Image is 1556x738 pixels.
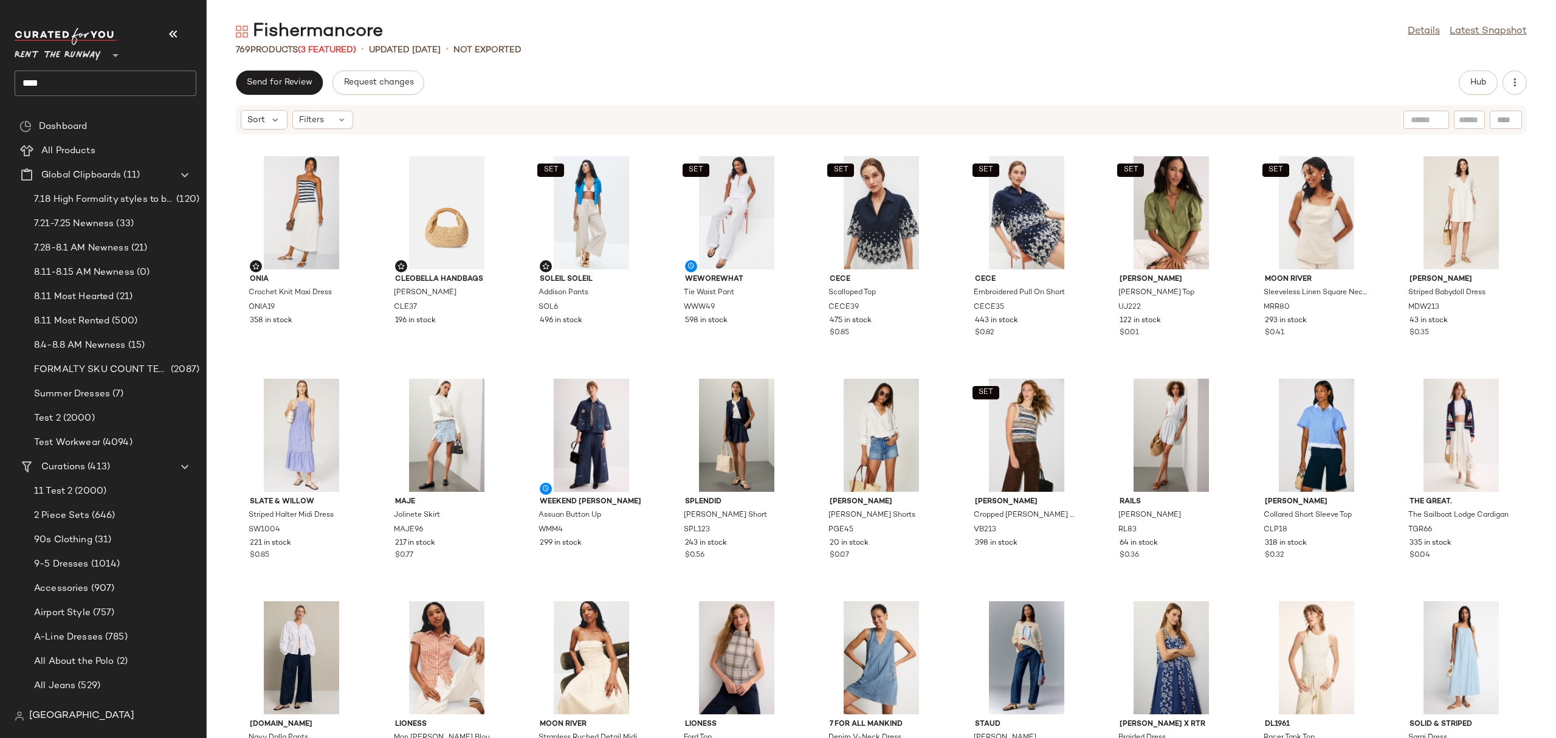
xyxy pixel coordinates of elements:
[395,497,498,508] span: Maje
[540,316,582,326] span: 496 in stock
[249,302,275,313] span: ONIA19
[114,655,128,669] span: (2)
[1410,316,1448,326] span: 43 in stock
[34,339,126,353] span: 8.4-8.8 AM Newness
[34,557,89,571] span: 9-5 Dresses
[1110,601,1233,714] img: EDC53.jpg
[1120,550,1139,561] span: $0.36
[1408,24,1440,39] a: Details
[89,509,115,523] span: (646)
[820,156,943,269] img: CECE39.jpg
[688,166,703,174] span: SET
[684,510,767,521] span: [PERSON_NAME] Short
[34,314,109,328] span: 8.11 Most Rented
[1255,379,1378,492] img: CLP18.jpg
[398,263,405,270] img: svg%3e
[1265,328,1284,339] span: $0.41
[1410,719,1513,730] span: Solid & Striped
[34,703,137,717] span: Alternative Prom Looks
[85,460,110,474] span: (413)
[830,328,849,339] span: $0.85
[394,288,456,298] span: [PERSON_NAME]
[1408,302,1439,313] span: MDW213
[236,26,248,38] img: svg%3e
[1470,78,1487,88] span: Hub
[250,550,269,561] span: $0.85
[1262,164,1289,177] button: SET
[15,711,24,721] img: svg%3e
[1120,328,1139,339] span: $0.01
[34,533,92,547] span: 90s Clothing
[240,601,363,714] img: LAA3.jpg
[1110,379,1233,492] img: RL83.jpg
[34,217,114,231] span: 7.21-7.25 Newness
[975,538,1017,549] span: 398 in stock
[685,719,788,730] span: Lioness
[828,302,859,313] span: CECE39
[34,387,110,401] span: Summer Dresses
[250,719,353,730] span: [DOMAIN_NAME]
[830,538,869,549] span: 20 in stock
[41,168,121,182] span: Global Clipboards
[539,525,563,536] span: WMM4
[236,46,250,55] span: 769
[110,387,123,401] span: (7)
[830,497,933,508] span: [PERSON_NAME]
[542,263,549,270] img: svg%3e
[685,274,788,285] span: WEWOREWHAT
[974,288,1065,298] span: Embroidered Pull On Short
[1408,288,1485,298] span: Striped Babydoll Dress
[1265,497,1368,508] span: [PERSON_NAME]
[685,316,728,326] span: 598 in stock
[975,316,1018,326] span: 443 in stock
[121,168,140,182] span: (11)
[540,719,643,730] span: Moon River
[114,290,133,304] span: (21)
[250,538,291,549] span: 221 in stock
[543,166,558,174] span: SET
[975,328,994,339] span: $0.82
[830,550,849,561] span: $0.07
[1117,164,1144,177] button: SET
[1408,510,1509,521] span: The Sailboat Lodge Cardigan
[89,582,115,596] span: (907)
[975,719,1078,730] span: Staud
[343,78,413,88] span: Request changes
[34,241,129,255] span: 7.28-8.1 AM Newness
[827,164,854,177] button: SET
[249,288,332,298] span: Crochet Knit Maxi Dress
[246,78,312,88] span: Send for Review
[385,379,508,492] img: MAJE96.jpg
[1265,719,1368,730] span: DL1961
[530,379,653,492] img: WMM4.jpg
[236,44,356,57] div: Products
[1410,538,1451,549] span: 335 in stock
[34,363,168,377] span: FORMALTY SKU COUNT TEST
[39,120,87,134] span: Dashboard
[1400,379,1523,492] img: TGR66.jpg
[129,241,148,255] span: (21)
[540,274,643,285] span: Soleil Soleil
[369,44,441,57] p: updated [DATE]
[114,217,134,231] span: (33)
[1265,550,1284,561] span: $0.32
[34,679,75,693] span: All Jeans
[965,601,1088,714] img: STD143.jpg
[250,274,353,285] span: Onia
[395,316,436,326] span: 196 in stock
[247,114,265,126] span: Sort
[126,339,145,353] span: (15)
[446,43,449,57] span: •
[539,288,588,298] span: Addison Pants
[385,156,508,269] img: CLE37.jpg
[34,412,61,426] span: Test 2
[675,156,798,269] img: WWW49.jpg
[361,43,364,57] span: •
[685,538,727,549] span: 243 in stock
[34,485,72,498] span: 11 Test 2
[539,302,558,313] span: SOL6
[1265,316,1307,326] span: 293 in stock
[29,709,134,723] span: [GEOGRAPHIC_DATA]
[1264,288,1367,298] span: Sleeveless Linen Square Neck Top
[19,120,32,133] img: svg%3e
